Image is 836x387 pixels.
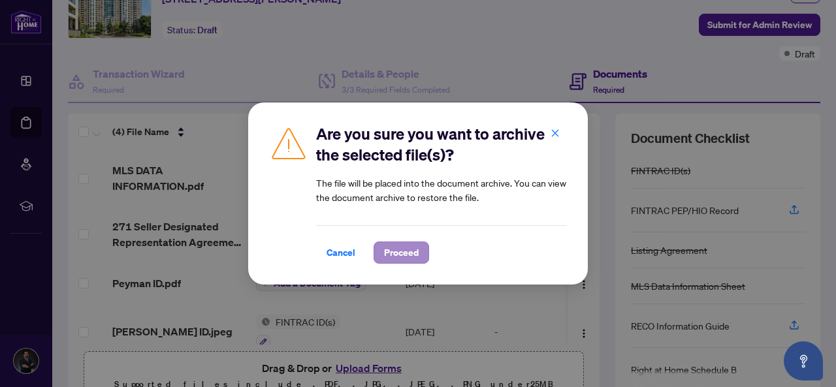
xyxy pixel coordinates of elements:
[784,341,823,380] button: Open asap
[374,241,429,264] button: Proceed
[316,123,567,165] h2: Are you sure you want to archive the selected file(s)?
[316,176,567,204] article: The file will be placed into the document archive. You can view the document archive to restore t...
[551,129,560,138] span: close
[327,242,355,263] span: Cancel
[316,241,366,264] button: Cancel
[384,242,419,263] span: Proceed
[269,123,308,163] img: Caution Icon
